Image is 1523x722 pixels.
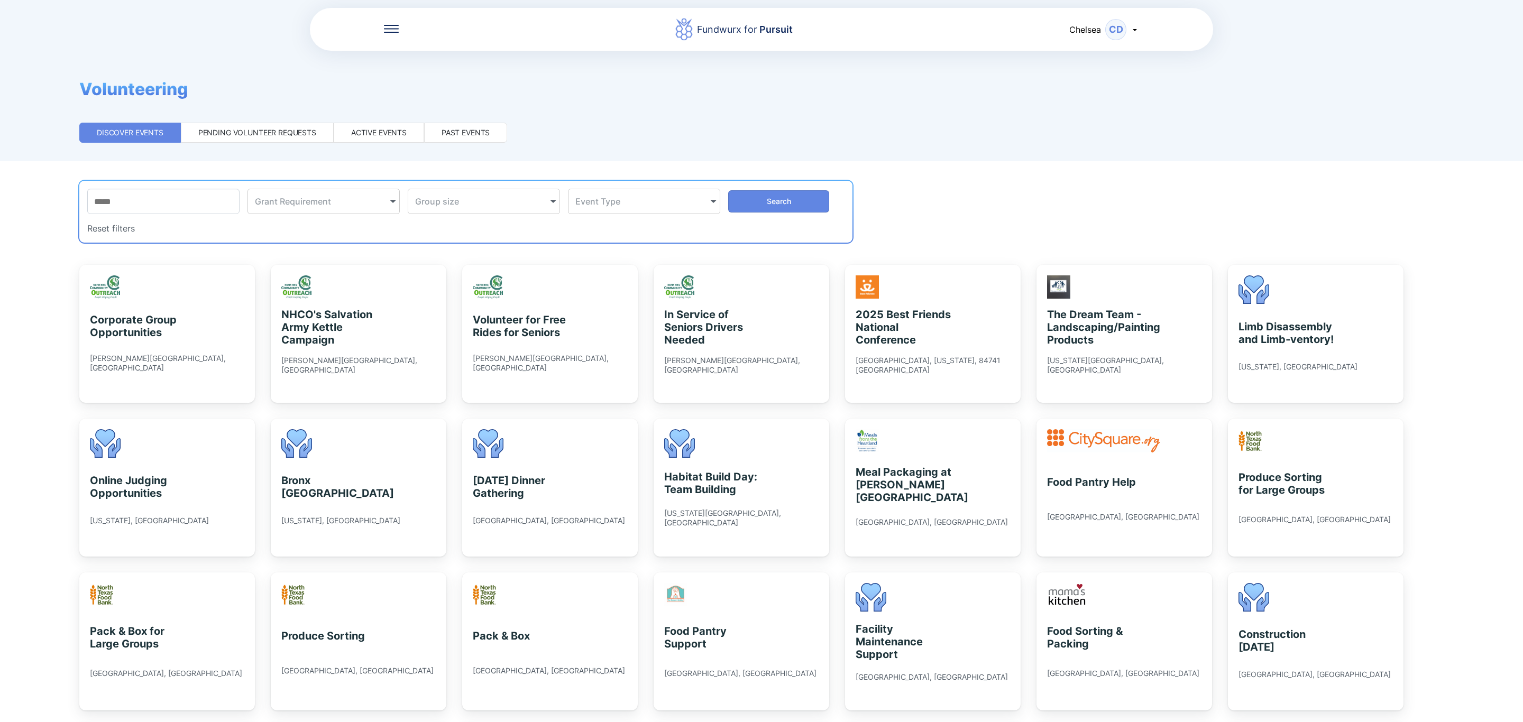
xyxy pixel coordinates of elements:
[1047,308,1144,346] div: The Dream Team - Landscaping/Painting Products
[728,190,829,212] button: Search
[664,356,819,375] div: [PERSON_NAME][GEOGRAPHIC_DATA], [GEOGRAPHIC_DATA]
[697,22,793,37] div: Fundwurx for
[1238,362,1357,372] div: [US_STATE], [GEOGRAPHIC_DATA]
[856,356,1010,375] div: [GEOGRAPHIC_DATA], [US_STATE], 84741 [GEOGRAPHIC_DATA]
[198,127,316,138] div: Pending volunteer requests
[255,196,390,207] div: Grant Requirement
[351,127,407,138] div: Active events
[575,196,710,207] div: Event Type
[664,625,761,650] div: Food Pantry Support
[1238,628,1335,653] div: Construction [DATE]
[664,508,819,527] div: [US_STATE][GEOGRAPHIC_DATA], [GEOGRAPHIC_DATA]
[1047,356,1201,375] div: [US_STATE][GEOGRAPHIC_DATA], [GEOGRAPHIC_DATA]
[1069,24,1101,35] span: Chelsea
[97,127,163,138] div: Discover events
[415,196,550,207] div: Group size
[473,474,570,499] div: [DATE] Dinner Gathering
[757,24,793,35] span: Pursuit
[856,466,952,504] div: Meal Packaging at [PERSON_NAME][GEOGRAPHIC_DATA]
[281,356,436,375] div: [PERSON_NAME][GEOGRAPHIC_DATA], [GEOGRAPHIC_DATA]
[473,666,625,675] div: [GEOGRAPHIC_DATA], [GEOGRAPHIC_DATA]
[1047,669,1199,678] div: [GEOGRAPHIC_DATA], [GEOGRAPHIC_DATA]
[1047,476,1136,488] div: Food Pantry Help
[1047,512,1199,522] div: [GEOGRAPHIC_DATA], [GEOGRAPHIC_DATA]
[856,672,1008,682] div: [GEOGRAPHIC_DATA], [GEOGRAPHIC_DATA]
[1105,19,1126,40] div: CD
[664,669,816,678] div: [GEOGRAPHIC_DATA], [GEOGRAPHIC_DATA]
[1238,670,1391,679] div: [GEOGRAPHIC_DATA], [GEOGRAPHIC_DATA]
[1047,625,1144,650] div: Food Sorting & Packing
[1238,515,1391,524] div: [GEOGRAPHIC_DATA], [GEOGRAPHIC_DATA]
[281,474,378,499] div: Bronx [GEOGRAPHIC_DATA]
[473,313,570,339] div: Volunteer for Free Rides for Seniors
[856,517,1008,527] div: [GEOGRAPHIC_DATA], [GEOGRAPHIC_DATA]
[473,354,627,373] div: [PERSON_NAME][GEOGRAPHIC_DATA], [GEOGRAPHIC_DATA]
[281,308,378,346] div: NHCO's Salvation Army Kettle Campaign
[281,516,400,525] div: [US_STATE], [GEOGRAPHIC_DATA]
[767,196,791,207] span: Search
[87,222,135,235] div: Reset filters
[442,127,490,138] div: Past events
[79,79,188,99] span: Volunteering
[1238,320,1335,346] div: Limb Disassembly and Limb-ventory!
[664,470,761,496] div: Habitat Build Day: Team Building
[856,308,952,346] div: 2025 Best Friends National Conference
[473,516,625,525] div: [GEOGRAPHIC_DATA], [GEOGRAPHIC_DATA]
[90,625,187,650] div: Pack & Box for Large Groups
[90,354,244,373] div: [PERSON_NAME][GEOGRAPHIC_DATA], [GEOGRAPHIC_DATA]
[90,313,187,339] div: Corporate Group Opportunities
[473,630,530,642] div: Pack & Box
[856,623,952,661] div: Facility Maintenance Support
[90,516,209,525] div: [US_STATE], [GEOGRAPHIC_DATA]
[90,669,242,678] div: [GEOGRAPHIC_DATA], [GEOGRAPHIC_DATA]
[90,474,187,499] div: Online Judging Opportunities
[664,308,761,346] div: In Service of Seniors Drivers Needed
[1238,471,1335,496] div: Produce Sorting for Large Groups
[281,666,434,675] div: [GEOGRAPHIC_DATA], [GEOGRAPHIC_DATA]
[281,630,365,642] div: Produce Sorting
